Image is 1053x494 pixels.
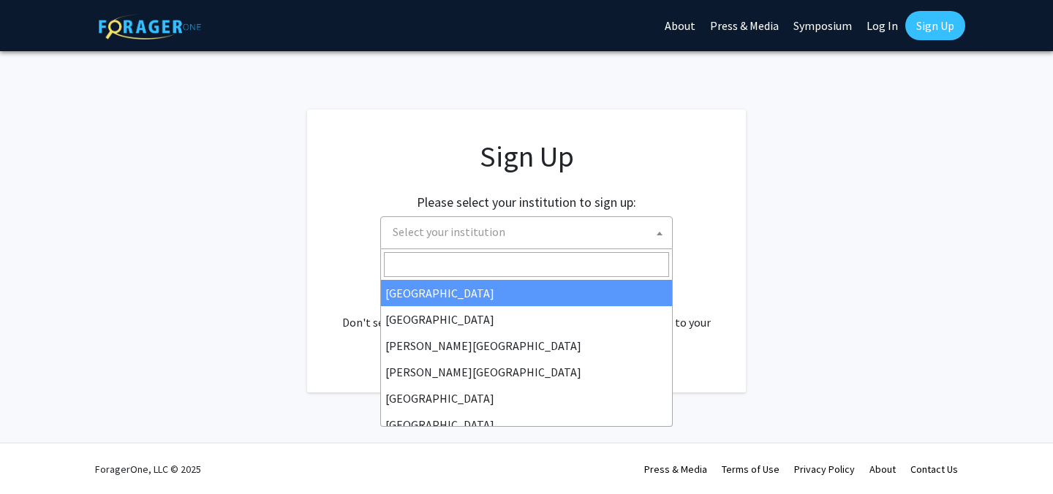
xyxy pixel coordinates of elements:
[722,463,780,476] a: Terms of Use
[869,463,896,476] a: About
[381,280,672,306] li: [GEOGRAPHIC_DATA]
[380,216,673,249] span: Select your institution
[381,332,672,359] li: [PERSON_NAME][GEOGRAPHIC_DATA]
[381,385,672,411] li: [GEOGRAPHIC_DATA]
[905,11,965,40] a: Sign Up
[644,463,707,476] a: Press & Media
[393,224,505,239] span: Select your institution
[99,14,201,39] img: ForagerOne Logo
[910,463,958,476] a: Contact Us
[381,411,672,438] li: [GEOGRAPHIC_DATA]
[381,359,672,385] li: [PERSON_NAME][GEOGRAPHIC_DATA]
[336,139,717,174] h1: Sign Up
[336,278,717,349] div: Already have an account? . Don't see your institution? about bringing ForagerOne to your institut...
[381,306,672,332] li: [GEOGRAPHIC_DATA]
[11,428,62,483] iframe: Chat
[794,463,855,476] a: Privacy Policy
[384,252,669,277] input: Search
[417,194,636,210] h2: Please select your institution to sign up:
[387,217,672,247] span: Select your institution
